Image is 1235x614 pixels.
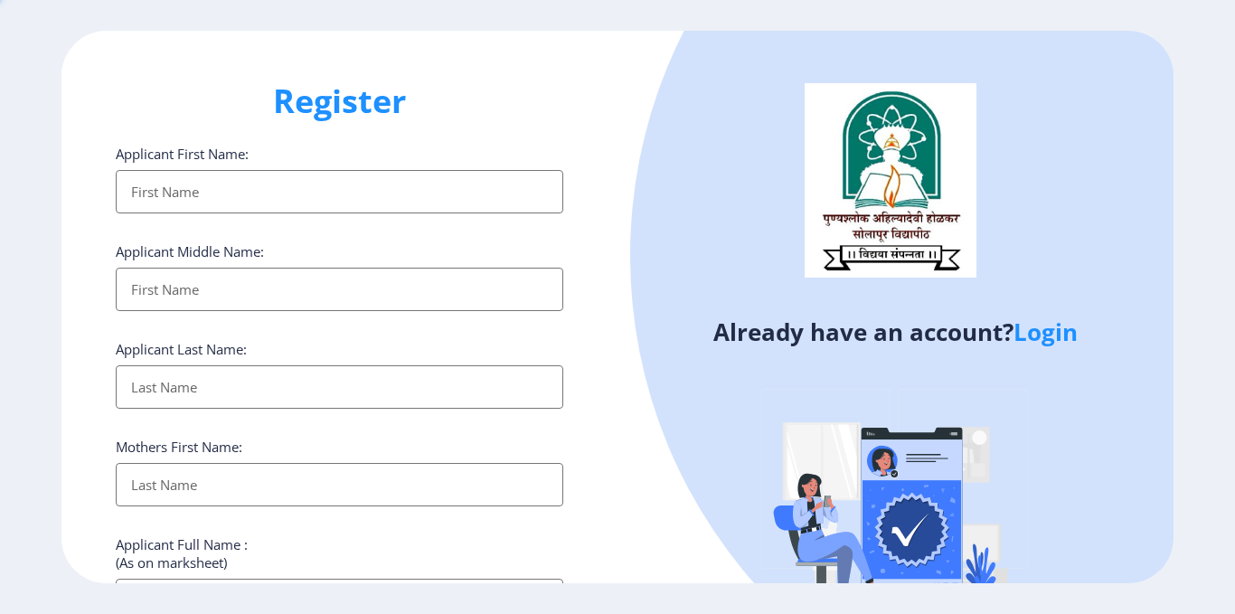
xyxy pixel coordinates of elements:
[116,170,563,213] input: First Name
[1013,316,1078,348] a: Login
[116,340,247,358] label: Applicant Last Name:
[116,242,264,260] label: Applicant Middle Name:
[116,80,563,123] h1: Register
[116,463,563,506] input: Last Name
[116,438,242,456] label: Mothers First Name:
[116,365,563,409] input: Last Name
[116,268,563,311] input: First Name
[116,535,248,571] label: Applicant Full Name : (As on marksheet)
[116,145,249,163] label: Applicant First Name:
[805,83,976,277] img: logo
[631,317,1160,346] h4: Already have an account?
